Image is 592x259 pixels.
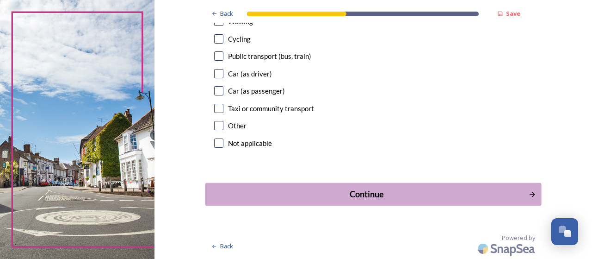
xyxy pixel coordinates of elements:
[228,86,285,96] div: Car (as passenger)
[228,138,272,149] div: Not applicable
[502,234,535,242] span: Powered by
[220,242,233,251] span: Back
[228,103,314,114] div: Taxi or community transport
[228,51,311,62] div: Public transport (bus, train)
[228,69,272,79] div: Car (as driver)
[228,120,247,131] div: Other
[551,218,578,245] button: Open Chat
[228,34,251,44] div: Cycling
[506,9,520,18] strong: Save
[210,188,524,201] div: Continue
[205,183,541,206] button: Continue
[220,9,233,18] span: Back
